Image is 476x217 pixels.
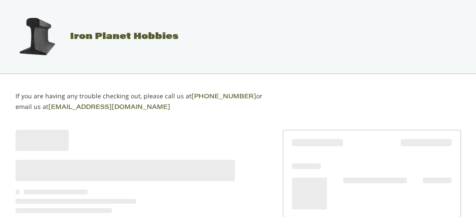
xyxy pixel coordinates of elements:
[6,32,179,41] a: Iron Planet Hobbies
[16,91,270,112] p: If you are having any trouble checking out, please call us at or email us at
[15,15,59,59] img: Iron Planet Hobbies
[191,94,256,100] a: [PHONE_NUMBER]
[48,105,170,111] a: [EMAIL_ADDRESS][DOMAIN_NAME]
[70,32,179,41] span: Iron Planet Hobbies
